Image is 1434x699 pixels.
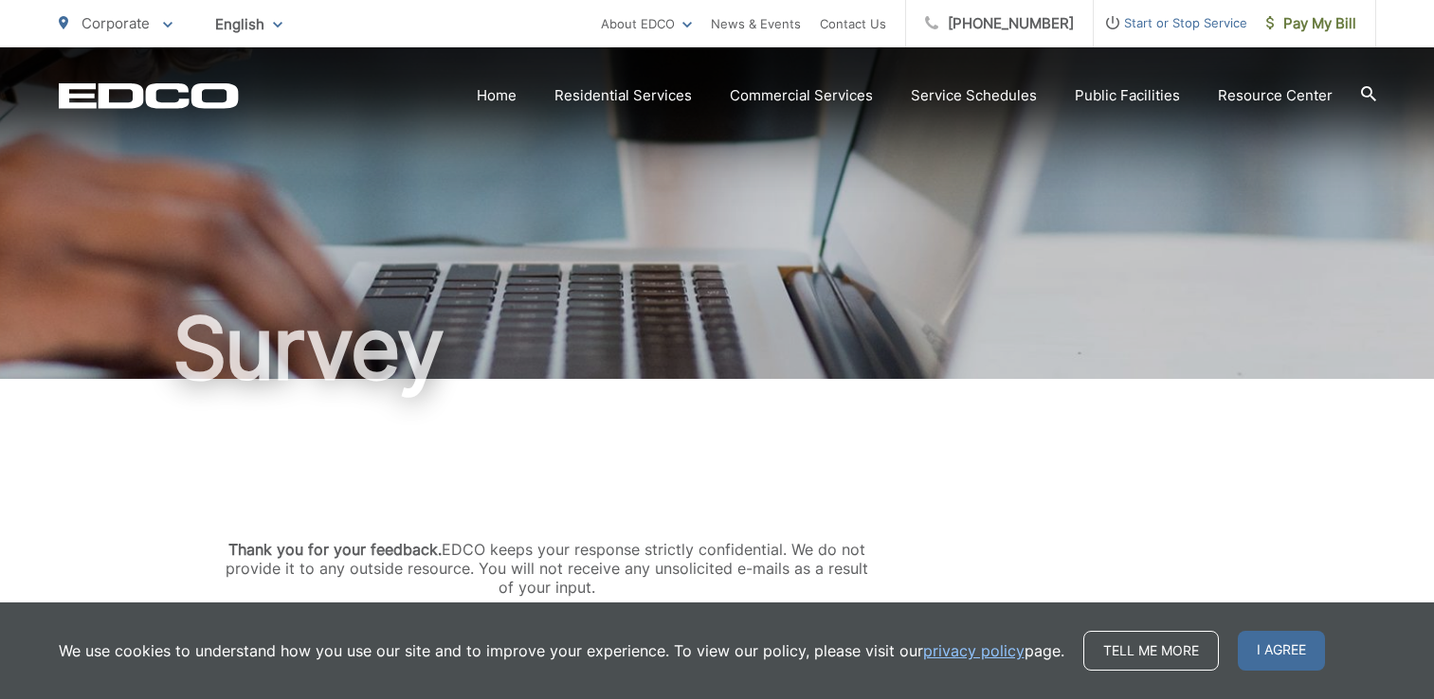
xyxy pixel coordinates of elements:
a: Public Facilities [1075,84,1180,107]
span: I agree [1238,631,1325,671]
a: Tell me more [1083,631,1219,671]
span: Pay My Bill [1266,12,1356,35]
p: We use cookies to understand how you use our site and to improve your experience. To view our pol... [59,639,1064,662]
a: Home [477,84,517,107]
a: News & Events [711,12,801,35]
div: EDCO keeps your response strictly confidential. We do not provide it to any outside resource. You... [220,540,874,597]
a: Commercial Services [730,84,873,107]
a: Residential Services [554,84,692,107]
a: EDCD logo. Return to the homepage. [59,82,239,109]
strong: Thank you for your feedback. [228,540,442,559]
span: English [201,8,297,41]
h1: Survey [59,301,1376,396]
a: Service Schedules [911,84,1037,107]
a: privacy policy [923,639,1025,662]
span: Corporate [82,14,150,32]
a: Contact Us [820,12,886,35]
a: Resource Center [1218,84,1333,107]
a: About EDCO [601,12,692,35]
